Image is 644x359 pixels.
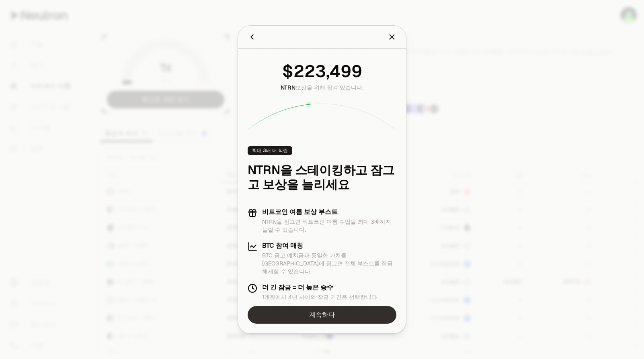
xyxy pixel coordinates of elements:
[262,284,378,292] h3: 더 긴 잠금 = 더 높은 승수
[262,218,396,234] p: NTRN을 잠그면 비트코인 여름 수입을 최대 3배까지 늘릴 수 있습니다.
[281,84,363,92] div: 보상을 위해 잠겨 있습니다.
[262,293,378,301] p: 1개월에서 4년 사이의 잠금 기간을 선택합니다.
[262,242,396,250] h3: BTC 참여 매칭
[248,146,292,155] div: 최대 3배 더 적립
[281,84,295,91] span: NTRN
[262,251,396,275] p: BTC 금고 예치금과 동일한 가치를 [GEOGRAPHIC_DATA]에 잠그면 전체 부스트를 잠금 해제할 수 있습니다.
[388,31,396,43] button: 닫다
[248,163,396,192] h1: NTRN을 스테이킹하고 잠그고 보상을 늘리세요
[262,208,396,216] h3: 비트코인 여름 보상 부스트
[248,306,396,324] a: 계속하다
[248,31,256,43] button: 뒤로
